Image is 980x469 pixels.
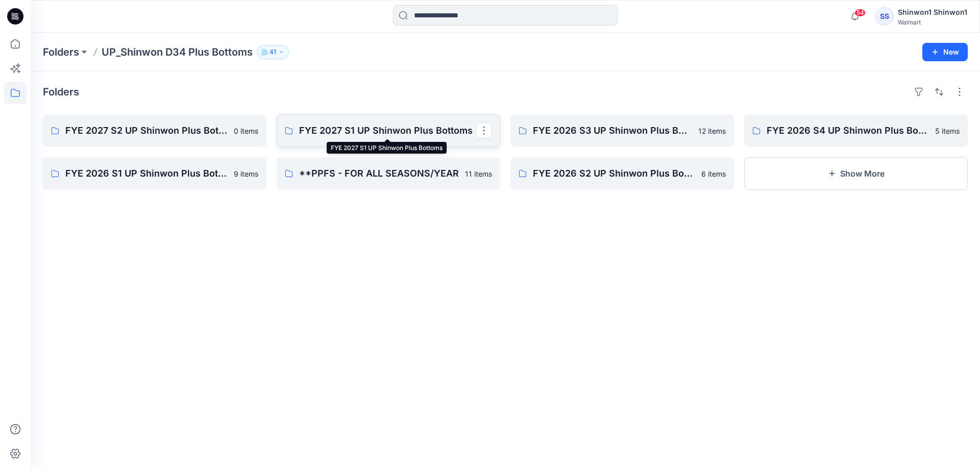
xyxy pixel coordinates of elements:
p: FYE 2027 S2 UP Shinwon Plus Bottoms [65,124,228,138]
p: UP_Shinwon D34 Plus Bottoms [102,45,253,59]
a: FYE 2026 S3 UP Shinwon Plus Bottoms12 items [510,114,734,147]
a: FYE 2027 S2 UP Shinwon Plus Bottoms0 items [43,114,266,147]
p: 5 items [935,126,960,136]
a: Folders [43,45,79,59]
button: 41 [257,45,289,59]
div: Shinwon1 Shinwon1 [898,6,967,18]
p: 41 [269,46,276,58]
p: **PPFS - FOR ALL SEASONS/YEAR [299,166,459,181]
p: FYE 2026 S3 UP Shinwon Plus Bottoms [533,124,692,138]
button: New [922,43,968,61]
p: 12 items [698,126,726,136]
a: FYE 2027 S1 UP Shinwon Plus Bottoms [277,114,500,147]
p: FYE 2026 S4 UP Shinwon Plus Bottoms [767,124,929,138]
button: Show More [744,157,968,190]
a: FYE 2026 S1 UP Shinwon Plus Bottoms9 items [43,157,266,190]
p: FYE 2027 S1 UP Shinwon Plus Bottoms [299,124,476,138]
h4: Folders [43,86,79,98]
p: 0 items [234,126,258,136]
div: Walmart [898,18,967,26]
div: SS [875,7,894,26]
p: FYE 2026 S2 UP Shinwon Plus Bottoms [533,166,695,181]
p: 6 items [701,168,726,179]
a: FYE 2026 S4 UP Shinwon Plus Bottoms5 items [744,114,968,147]
span: 54 [854,9,866,17]
p: 11 items [465,168,492,179]
p: FYE 2026 S1 UP Shinwon Plus Bottoms [65,166,228,181]
a: **PPFS - FOR ALL SEASONS/YEAR11 items [277,157,500,190]
a: FYE 2026 S2 UP Shinwon Plus Bottoms6 items [510,157,734,190]
p: 9 items [234,168,258,179]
